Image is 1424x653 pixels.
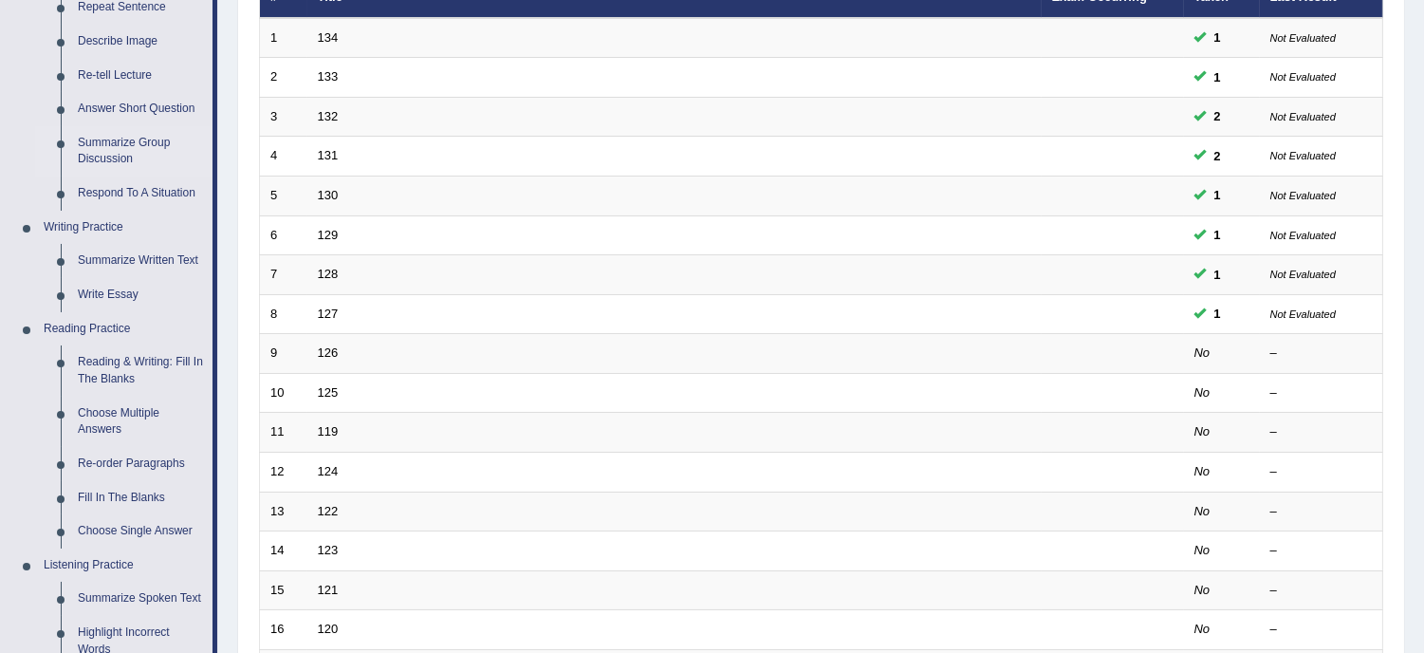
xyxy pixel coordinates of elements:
[260,610,307,650] td: 16
[1270,621,1373,639] div: –
[1207,265,1229,285] span: You can still take this question
[260,18,307,58] td: 1
[318,622,339,636] a: 120
[318,30,339,45] a: 134
[260,492,307,532] td: 13
[1270,503,1373,521] div: –
[69,59,213,93] a: Re-tell Lecture
[1207,146,1229,166] span: You can still take this question
[318,583,339,597] a: 121
[69,244,213,278] a: Summarize Written Text
[1270,111,1336,122] small: Not Evaluated
[318,345,339,360] a: 126
[260,97,307,137] td: 3
[1194,385,1211,400] em: No
[1270,150,1336,161] small: Not Evaluated
[1270,230,1336,241] small: Not Evaluated
[318,228,339,242] a: 129
[69,345,213,396] a: Reading & Writing: Fill In The Blanks
[318,385,339,400] a: 125
[1270,71,1336,83] small: Not Evaluated
[1207,28,1229,47] span: You can still take this question
[1270,542,1373,560] div: –
[69,278,213,312] a: Write Essay
[1207,67,1229,87] span: You can still take this question
[1270,32,1336,44] small: Not Evaluated
[1194,424,1211,438] em: No
[1194,583,1211,597] em: No
[69,25,213,59] a: Describe Image
[35,211,213,245] a: Writing Practice
[69,177,213,211] a: Respond To A Situation
[1194,622,1211,636] em: No
[318,504,339,518] a: 122
[318,69,339,84] a: 133
[35,312,213,346] a: Reading Practice
[260,413,307,453] td: 11
[1194,504,1211,518] em: No
[1207,225,1229,245] span: You can still take this question
[260,177,307,216] td: 5
[260,215,307,255] td: 6
[1270,384,1373,402] div: –
[318,424,339,438] a: 119
[260,255,307,295] td: 7
[1270,345,1373,363] div: –
[1270,423,1373,441] div: –
[35,549,213,583] a: Listening Practice
[318,464,339,478] a: 124
[69,92,213,126] a: Answer Short Question
[1270,463,1373,481] div: –
[1270,190,1336,201] small: Not Evaluated
[260,137,307,177] td: 4
[1270,269,1336,280] small: Not Evaluated
[1207,106,1229,126] span: You can still take this question
[69,481,213,515] a: Fill In The Blanks
[260,570,307,610] td: 15
[260,532,307,571] td: 14
[69,126,213,177] a: Summarize Group Discussion
[69,397,213,447] a: Choose Multiple Answers
[318,109,339,123] a: 132
[318,307,339,321] a: 127
[1194,345,1211,360] em: No
[260,452,307,492] td: 12
[318,188,339,202] a: 130
[318,148,339,162] a: 131
[1194,543,1211,557] em: No
[69,582,213,616] a: Summarize Spoken Text
[1207,185,1229,205] span: You can still take this question
[1194,464,1211,478] em: No
[260,58,307,98] td: 2
[69,514,213,549] a: Choose Single Answer
[260,334,307,374] td: 9
[260,373,307,413] td: 10
[1270,582,1373,600] div: –
[318,267,339,281] a: 128
[69,447,213,481] a: Re-order Paragraphs
[260,294,307,334] td: 8
[1207,304,1229,324] span: You can still take this question
[1270,308,1336,320] small: Not Evaluated
[318,543,339,557] a: 123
